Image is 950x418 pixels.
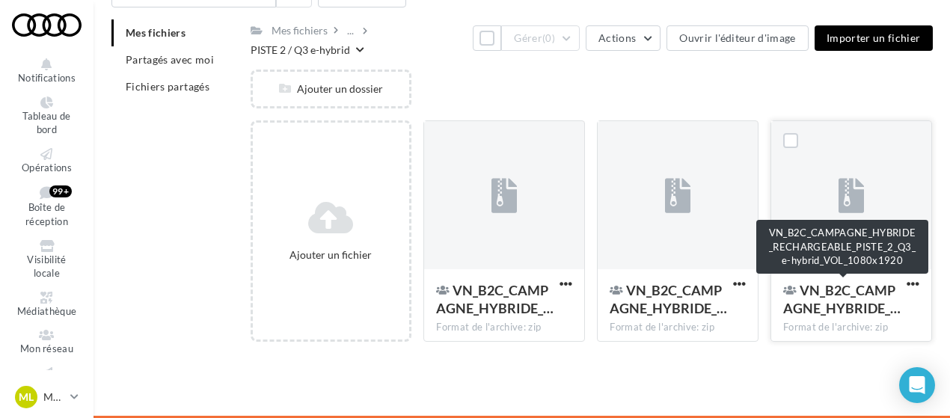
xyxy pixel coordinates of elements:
div: 99+ [49,185,72,197]
button: Notifications [12,55,82,87]
a: Campagnes [12,364,82,396]
button: Importer un fichier [815,25,933,51]
p: Marine LE BON [43,390,64,405]
div: Format de l'archive: zip [610,321,746,334]
span: VN_B2C_CAMPAGNE_HYBRIDE_RECHARGEABLE_PISTE_2_Q3_e-hybrid_VOL_1080x1080 [610,282,727,316]
div: Ajouter un dossier [253,82,410,96]
a: Boîte de réception 99+ [12,182,82,230]
a: Tableau de bord [12,93,82,139]
span: VN_B2C_CAMPAGNE_HYBRIDE_RECHARGEABLE_PISTE_2_Q3_e-hybrid_VOL_1080x1920 [783,282,901,316]
span: Boîte de réception [25,202,68,228]
div: Ajouter un fichier [259,248,404,262]
button: Actions [586,25,661,51]
span: Médiathèque [17,305,77,317]
span: Partagés avec moi [126,53,214,66]
span: Fichiers partagés [126,80,209,93]
div: ... [344,20,357,41]
div: PISTE 2 / Q3 e-hybrid [251,43,350,58]
a: Médiathèque [12,289,82,321]
span: ML [19,390,34,405]
span: VN_B2C_CAMPAGNE_HYBRIDE_RECHARGEABLE_PISTE_2_Q3_e-hybrid_VOL_1920x1080 [436,282,554,316]
span: Tableau de bord [22,110,70,136]
span: Opérations [22,162,72,173]
div: Format de l'archive: zip [783,321,919,334]
a: Opérations [12,145,82,177]
a: ML Marine LE BON [12,383,82,411]
span: Mes fichiers [126,26,186,39]
span: Mon réseau [20,342,73,354]
div: Mes fichiers [272,23,328,38]
span: Notifications [18,72,76,84]
a: Visibilité locale [12,237,82,283]
span: Importer un fichier [827,31,921,44]
div: Format de l'archive: zip [436,321,572,334]
div: Open Intercom Messenger [899,367,935,403]
span: Actions [598,31,636,44]
div: VN_B2C_CAMPAGNE_HYBRIDE_RECHARGEABLE_PISTE_2_Q3_e-hybrid_VOL_1080x1920 [756,220,928,274]
button: Gérer(0) [501,25,580,51]
a: Mon réseau [12,326,82,358]
span: Visibilité locale [27,253,66,280]
span: (0) [542,32,555,44]
button: Ouvrir l'éditeur d'image [666,25,808,51]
